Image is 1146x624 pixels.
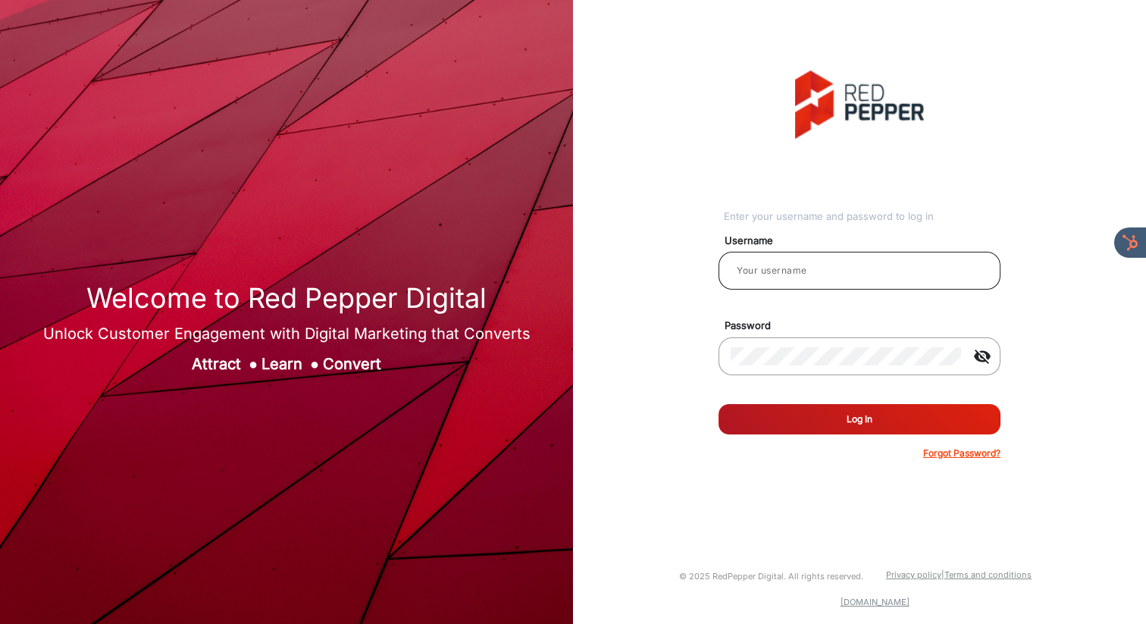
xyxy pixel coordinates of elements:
p: Forgot Password? [923,447,1000,460]
button: Log In [719,404,1000,434]
a: [DOMAIN_NAME] [841,597,910,607]
mat-icon: visibility_off [964,347,1000,365]
input: Your username [731,262,988,280]
mat-label: Password [713,318,1018,334]
a: Privacy policy [886,569,941,580]
span: ● [310,355,319,373]
a: | [941,569,944,580]
span: ● [249,355,258,373]
div: Enter your username and password to log in [724,209,1000,224]
a: Terms and conditions [944,569,1032,580]
small: © 2025 RedPepper Digital. All rights reserved. [679,571,863,582]
div: Unlock Customer Engagement with Digital Marketing that Converts [43,322,531,345]
img: vmg-logo [795,71,924,139]
mat-label: Username [713,234,1018,249]
div: Attract Learn Convert [43,353,531,375]
h1: Welcome to Red Pepper Digital [43,282,531,315]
